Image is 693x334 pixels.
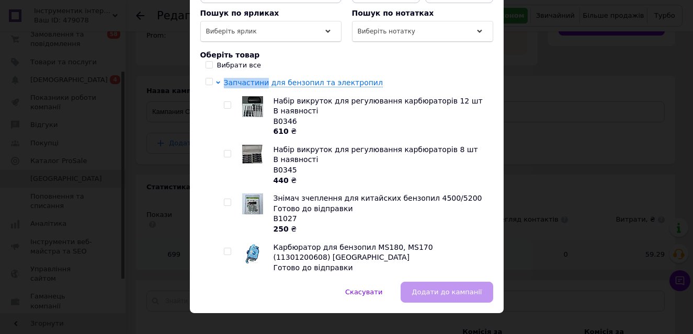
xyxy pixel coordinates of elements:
[224,78,383,87] span: Запчастини для бензопил та электропил
[274,127,289,135] b: 610
[200,51,260,59] span: Оберіть товар
[274,204,487,214] div: Готово до відправки
[274,214,297,223] span: B1027
[206,28,257,35] span: Виберіть ярлик
[274,243,433,262] span: Карбюратор для бензопил MS180, MS170 (11301200608) [GEOGRAPHIC_DATA]
[274,166,297,174] span: B0345
[334,282,393,303] button: Скасувати
[274,106,487,117] div: В наявності
[274,126,487,137] div: ₴
[242,193,263,214] img: Знімач зчеплення для китайcких бензопил 4500/5200
[274,176,289,185] b: 440
[217,61,262,70] div: Вибрати все
[274,194,482,202] span: Знімач зчеплення для китайcких бензопил 4500/5200
[352,9,434,17] span: Пошук по нотатках
[345,288,382,296] span: Скасувати
[274,155,487,165] div: В наявності
[274,224,487,235] div: ₴
[242,96,263,117] img: Набір викруток для регулювання карбюраторів 12 шт
[274,263,487,273] div: Готово до відправки
[200,9,279,17] span: Пошук по ярликах
[274,176,487,186] div: ₴
[358,28,416,35] span: Виберіть нотатку
[274,225,289,233] b: 250
[274,117,297,125] span: B0346
[242,145,263,166] img: Набір викруток для регулювання карбюраторів 8 шт
[274,97,483,105] span: Набір викруток для регулювання карбюраторів 12 шт
[274,145,478,154] span: Набір викруток для регулювання карбюраторів 8 шт
[242,243,263,263] img: Карбюратор для бензопил MS180, MS170 (11301200608) китай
